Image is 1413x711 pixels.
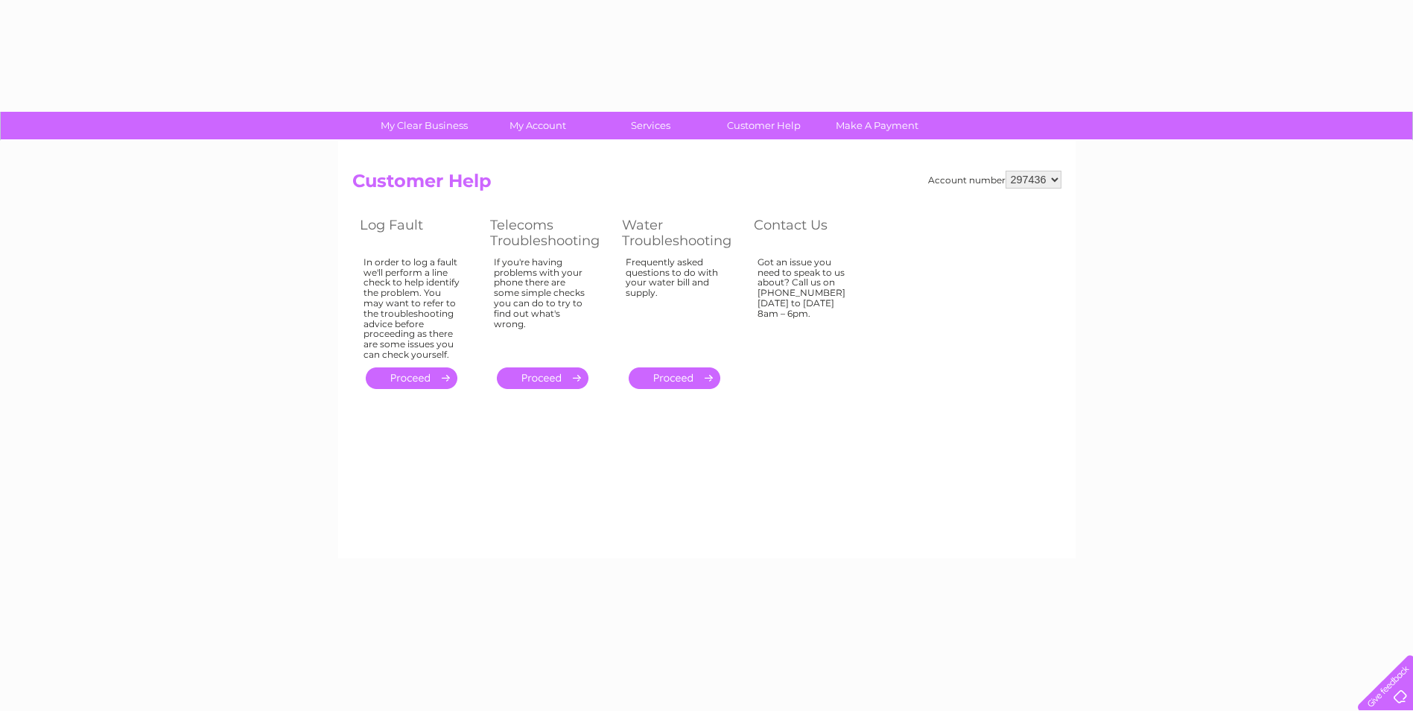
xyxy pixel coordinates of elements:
[928,171,1061,189] div: Account number
[589,112,712,139] a: Services
[816,112,939,139] a: Make A Payment
[363,112,486,139] a: My Clear Business
[702,112,825,139] a: Customer Help
[352,213,483,253] th: Log Fault
[626,257,724,354] div: Frequently asked questions to do with your water bill and supply.
[497,367,588,389] a: .
[746,213,877,253] th: Contact Us
[363,257,460,360] div: In order to log a fault we'll perform a line check to help identify the problem. You may want to ...
[758,257,854,354] div: Got an issue you need to speak to us about? Call us on [PHONE_NUMBER] [DATE] to [DATE] 8am – 6pm.
[476,112,599,139] a: My Account
[494,257,592,354] div: If you're having problems with your phone there are some simple checks you can do to try to find ...
[352,171,1061,199] h2: Customer Help
[483,213,615,253] th: Telecoms Troubleshooting
[615,213,746,253] th: Water Troubleshooting
[366,367,457,389] a: .
[629,367,720,389] a: .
